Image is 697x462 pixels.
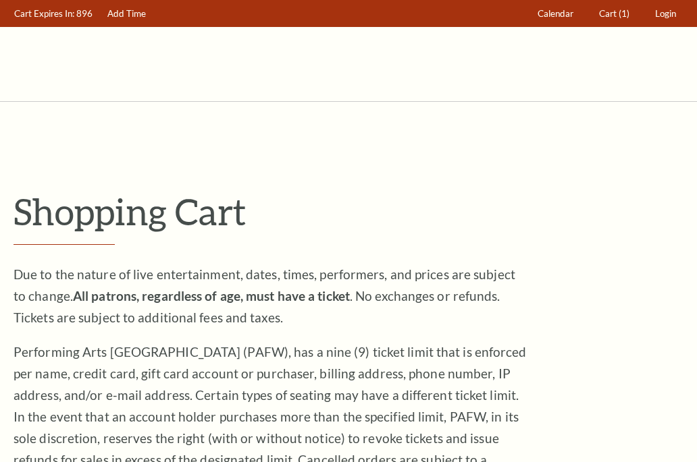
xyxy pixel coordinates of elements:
[101,1,153,27] a: Add Time
[655,8,676,19] span: Login
[619,8,629,19] span: (1)
[14,190,683,233] p: Shopping Cart
[14,266,515,325] span: Due to the nature of live entertainment, dates, times, performers, and prices are subject to chan...
[76,8,93,19] span: 896
[538,8,573,19] span: Calendar
[593,1,636,27] a: Cart (1)
[599,8,617,19] span: Cart
[73,288,350,304] strong: All patrons, regardless of age, must have a ticket
[649,1,683,27] a: Login
[14,8,74,19] span: Cart Expires In:
[532,1,580,27] a: Calendar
